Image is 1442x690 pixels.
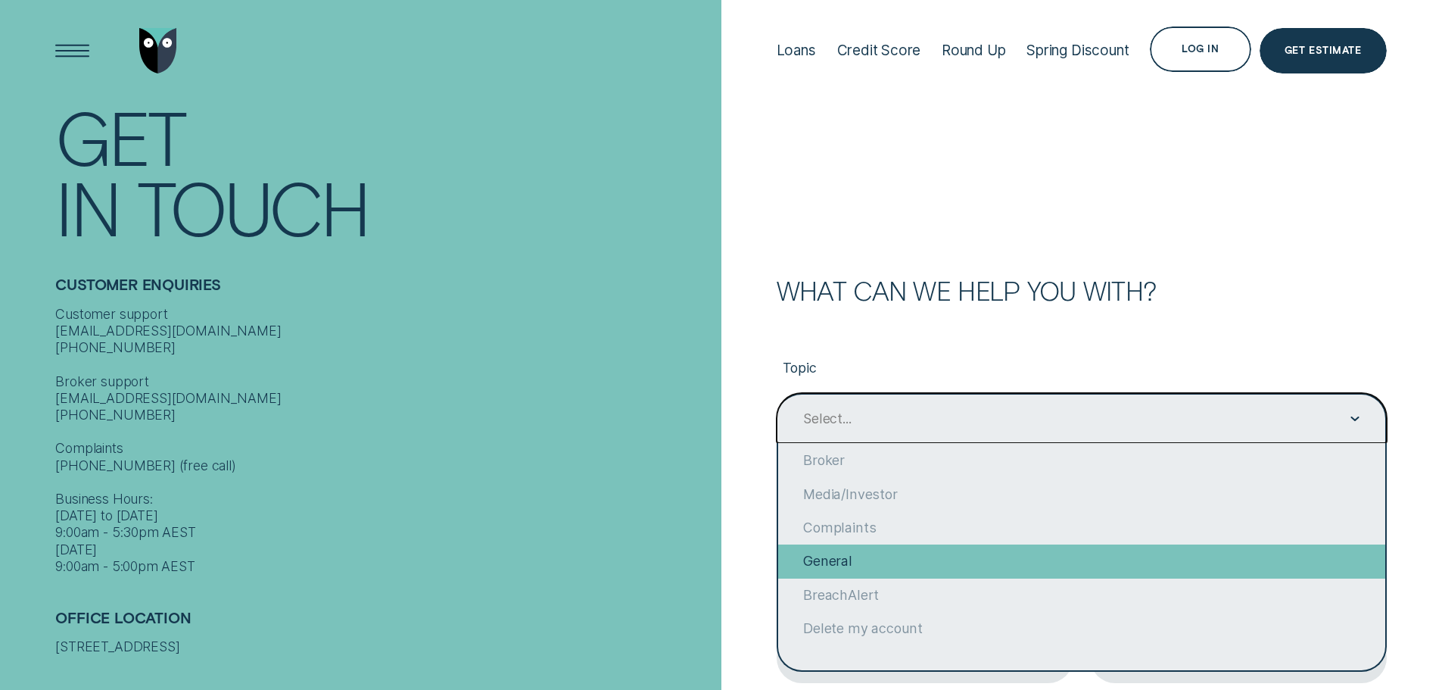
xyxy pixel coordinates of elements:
[778,511,1385,545] div: Complaints
[942,42,1006,59] div: Round Up
[778,579,1385,612] div: BreachAlert
[55,609,712,639] h2: Office Location
[1150,27,1250,72] button: Log in
[55,171,119,242] div: In
[1026,42,1129,59] div: Spring Discount
[137,171,369,242] div: Touch
[50,28,95,73] button: Open Menu
[1260,28,1387,73] a: Get Estimate
[55,101,712,242] h1: Get In Touch
[55,101,185,171] div: Get
[777,42,816,59] div: Loans
[778,477,1385,510] div: Media/Investor
[777,346,1387,392] label: Topic
[55,276,712,306] h2: Customer Enquiries
[778,612,1385,645] div: Delete my account
[837,42,921,59] div: Credit Score
[55,306,712,576] div: Customer support [EMAIL_ADDRESS][DOMAIN_NAME] [PHONE_NUMBER] Broker support [EMAIL_ADDRESS][DOMAI...
[777,278,1387,303] h2: What can we help you with?
[778,444,1385,477] div: Broker
[139,28,177,73] img: Wisr
[55,638,712,655] div: [STREET_ADDRESS]
[803,411,851,427] div: Select...
[778,545,1385,578] div: General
